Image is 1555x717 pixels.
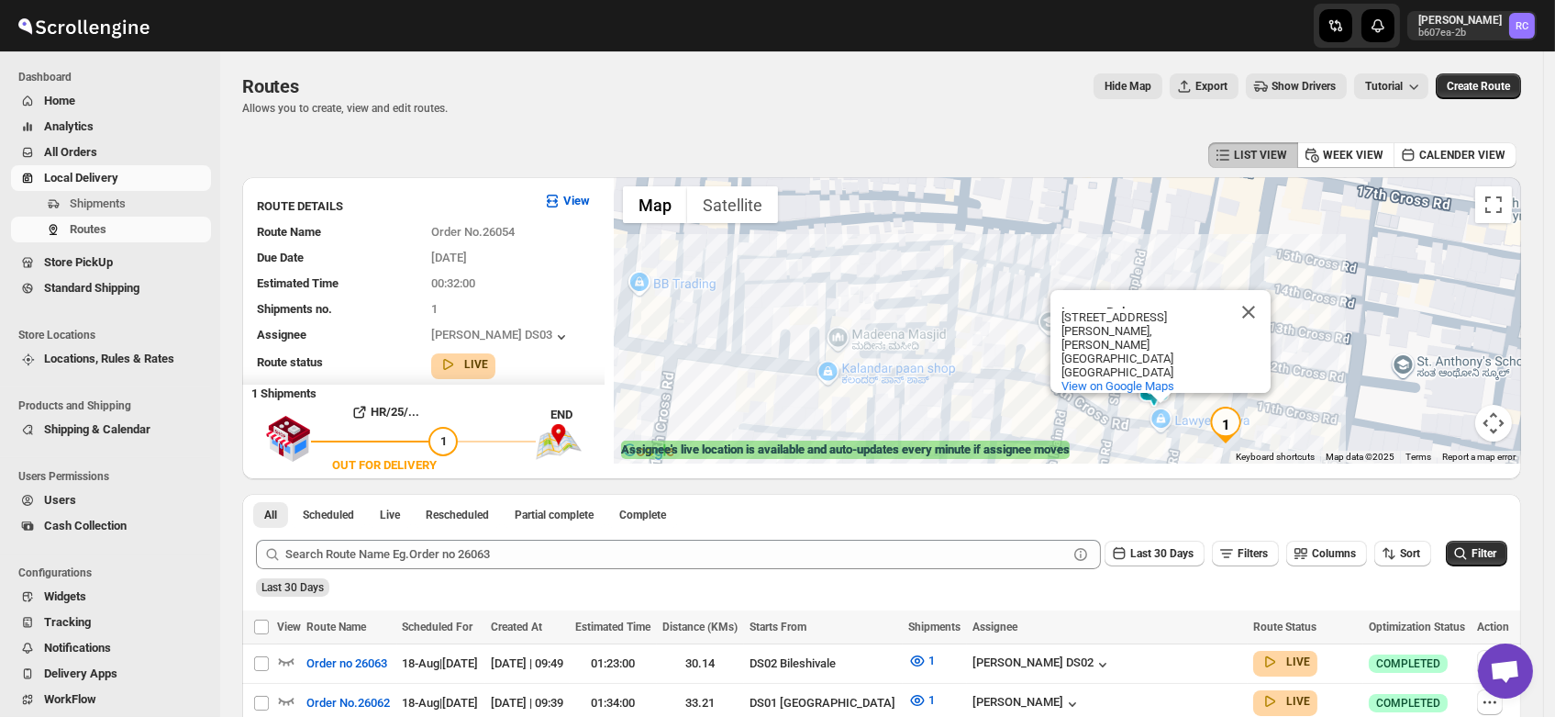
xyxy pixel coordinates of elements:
[1405,452,1431,462] a: Terms
[1130,547,1194,560] span: Last 30 Days
[897,646,946,676] button: 1
[972,621,1017,633] span: Assignee
[1400,547,1420,560] span: Sort
[1261,692,1310,711] button: LIVE
[619,508,666,522] span: Complete
[491,655,564,673] div: [DATE] | 09:49
[1105,79,1151,94] span: Hide Map
[1061,306,1227,319] div: Lawyer Palya
[306,621,366,633] span: Route Name
[1286,695,1310,708] b: LIVE
[972,655,1112,674] button: [PERSON_NAME] DS02
[11,88,211,114] button: Home
[44,94,75,107] span: Home
[1253,621,1316,633] span: Route Status
[440,434,447,448] span: 1
[1419,148,1505,162] span: CALENDER VIEW
[44,589,86,603] span: Widgets
[403,621,473,633] span: Scheduled For
[439,355,488,374] button: LIVE
[1061,310,1227,324] div: [STREET_ADDRESS]
[750,621,806,633] span: Starts From
[44,641,111,655] span: Notifications
[575,694,651,712] div: 01:34:00
[265,403,311,475] img: shop.svg
[1472,547,1496,560] span: Filter
[44,119,94,133] span: Analytics
[431,225,515,239] span: Order No.26054
[750,694,897,712] div: DS01 [GEOGRAPHIC_DATA]
[491,621,542,633] span: Created At
[11,513,211,539] button: Cash Collection
[662,655,739,673] div: 30.14
[44,422,150,436] span: Shipping & Calendar
[1272,79,1336,94] span: Show Drivers
[1061,365,1227,379] div: [GEOGRAPHIC_DATA]
[44,255,113,269] span: Store PickUp
[1212,541,1279,566] button: Filters
[1238,547,1268,560] span: Filters
[563,194,590,207] b: View
[928,654,935,667] span: 1
[1442,452,1516,462] a: Report a map error
[1061,379,1174,393] span: View on Google Maps
[897,686,946,715] button: 1
[253,502,288,528] button: All routes
[371,405,419,419] b: HR/25/...
[1418,13,1502,28] p: [PERSON_NAME]
[44,171,118,185] span: Local Delivery
[1261,653,1310,671] button: LIVE
[1050,290,1271,393] div: Lawyer Palya
[431,328,571,346] button: [PERSON_NAME] DS03
[431,251,467,264] span: [DATE]
[550,406,605,424] div: END
[18,398,211,413] span: Products and Shipping
[311,398,458,427] button: HR/25/...
[1208,142,1298,168] button: LIST VIEW
[403,656,479,670] span: 18-Aug | [DATE]
[295,649,398,678] button: Order no 26063
[11,346,211,372] button: Locations, Rules & Rates
[1323,148,1383,162] span: WEEK VIEW
[44,615,91,629] span: Tracking
[426,508,489,522] span: Rescheduled
[44,519,127,532] span: Cash Collection
[11,687,211,712] button: WorkFlow
[11,417,211,443] button: Shipping & Calendar
[332,456,437,475] div: OUT FOR DELIVERY
[972,695,1082,713] button: [PERSON_NAME]
[618,440,679,464] a: Open this area in Google Maps (opens a new window)
[306,655,387,673] span: Order no 26063
[1475,186,1512,223] button: Toggle fullscreen view
[44,352,174,365] span: Locations, Rules & Rates
[1446,541,1507,566] button: Filter
[431,276,475,290] span: 00:32:00
[44,493,76,507] span: Users
[1365,80,1403,93] span: Tutorial
[662,621,738,633] span: Distance (KMs)
[257,302,332,316] span: Shipments no.
[11,635,211,661] button: Notifications
[44,281,139,295] span: Standard Shipping
[1170,73,1238,99] button: Export
[618,440,679,464] img: Google
[242,101,448,116] p: Allows you to create, view and edit routes.
[257,355,323,369] span: Route status
[1326,452,1394,462] span: Map data ©2025
[306,694,390,712] span: Order No.26062
[431,302,438,316] span: 1
[1061,324,1227,352] div: [PERSON_NAME], [PERSON_NAME]
[908,621,961,633] span: Shipments
[1234,148,1287,162] span: LIST VIEW
[257,225,321,239] span: Route Name
[11,584,211,610] button: Widgets
[242,377,317,400] b: 1 Shipments
[1478,644,1533,699] a: Open chat
[11,610,211,635] button: Tracking
[285,540,1068,569] input: Search Route Name Eg.Order no 26063
[575,655,651,673] div: 01:23:00
[1286,655,1310,668] b: LIVE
